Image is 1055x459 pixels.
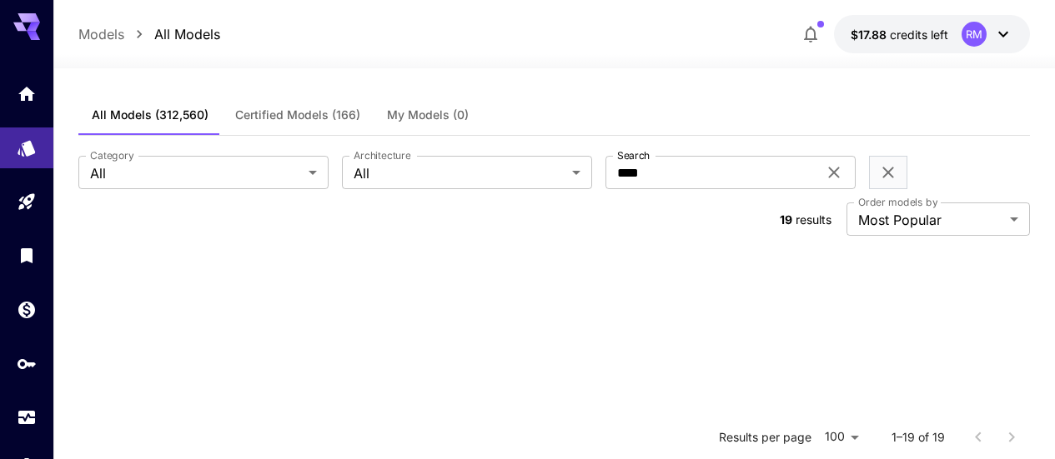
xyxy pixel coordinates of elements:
div: 100 [818,425,865,449]
label: Order models by [858,195,937,209]
span: All Models (312,560) [92,107,208,122]
label: Architecture [354,148,410,162]
div: Library [17,245,37,266]
div: RM [962,22,987,47]
p: Results per page [719,429,811,446]
div: $17.87581 [851,26,948,43]
span: credits left [890,27,948,42]
div: Models [17,137,37,158]
button: Clear filters (1) [878,162,898,183]
span: Most Popular [858,210,1003,230]
span: results [796,212,831,227]
div: Usage [17,407,37,428]
span: 19 [780,212,792,227]
div: Wallet [17,299,37,320]
div: Home [17,83,37,104]
button: $17.87581RM [834,15,1030,53]
div: Playground [17,192,37,212]
span: All [354,163,565,183]
a: All Models [154,24,220,44]
a: Models [78,24,124,44]
label: Search [617,148,650,162]
span: All [90,163,302,183]
nav: breadcrumb [78,24,220,44]
span: Certified Models (166) [235,107,360,122]
div: API Keys [17,353,37,374]
p: 1–19 of 19 [892,429,945,446]
span: My Models (0) [387,107,469,122]
label: Category [90,148,134,162]
span: $17.88 [851,27,890,42]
